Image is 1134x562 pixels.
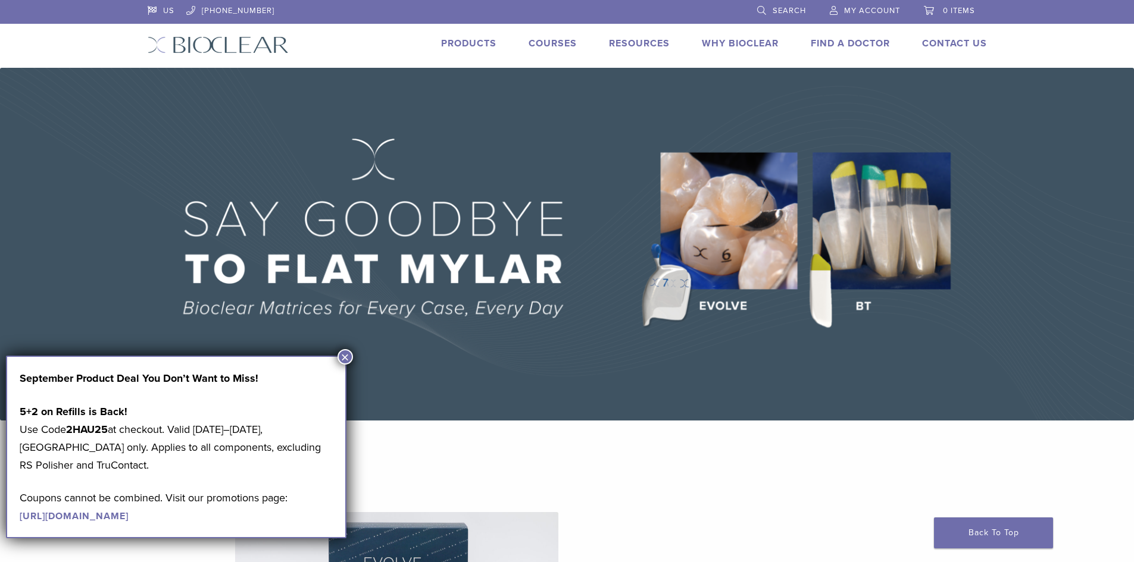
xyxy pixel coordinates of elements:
a: Find A Doctor [811,37,890,49]
span: Search [773,6,806,15]
span: 0 items [943,6,975,15]
a: Products [441,37,496,49]
strong: 5+2 on Refills is Back! [20,405,127,418]
a: [URL][DOMAIN_NAME] [20,510,129,522]
a: Resources [609,37,670,49]
p: Use Code at checkout. Valid [DATE]–[DATE], [GEOGRAPHIC_DATA] only. Applies to all components, exc... [20,403,333,474]
span: My Account [844,6,900,15]
strong: 2HAU25 [66,423,108,436]
button: Close [338,349,353,365]
a: Contact Us [922,37,987,49]
strong: September Product Deal You Don’t Want to Miss! [20,372,258,385]
img: Bioclear [148,36,289,54]
a: Why Bioclear [702,37,779,49]
p: Coupons cannot be combined. Visit our promotions page: [20,489,333,525]
a: Back To Top [934,517,1053,548]
a: Courses [529,37,577,49]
